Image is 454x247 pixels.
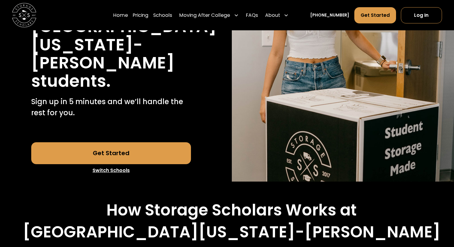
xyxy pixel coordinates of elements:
a: FAQs [246,7,258,23]
a: Get Started [354,7,396,23]
a: Get Started [31,142,191,164]
a: Schools [153,7,172,23]
img: Storage Scholars main logo [12,3,36,27]
a: Switch Schools [31,164,191,177]
div: Moving After College [177,7,241,23]
div: About [265,11,280,19]
h2: How Storage Scholars Works at [106,201,357,220]
a: Log In [401,7,442,23]
a: Home [113,7,128,23]
h1: [GEOGRAPHIC_DATA][US_STATE]-[PERSON_NAME] [31,17,216,72]
p: Sign up in 5 minutes and we’ll handle the rest for you. [31,96,191,118]
h2: [GEOGRAPHIC_DATA][US_STATE]-[PERSON_NAME] [23,223,440,242]
a: [PHONE_NUMBER] [310,12,349,18]
div: About [263,7,291,23]
div: Moving After College [179,11,230,19]
a: Pricing [133,7,148,23]
h1: students. [31,72,110,90]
